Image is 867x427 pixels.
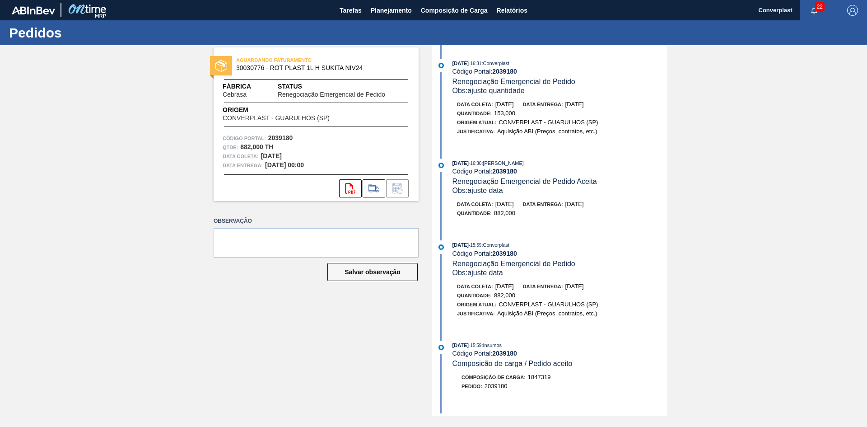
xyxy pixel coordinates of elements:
span: 2039180 [485,383,508,389]
span: Origem Atual: [457,302,496,307]
span: Pedido : [461,384,482,389]
img: atual [438,244,444,250]
div: Código Portal: [452,250,667,257]
span: [DATE] [452,160,469,166]
span: Código Portal: [223,134,266,143]
span: [DATE] [565,101,584,108]
span: : [PERSON_NAME] [481,160,524,166]
strong: 2039180 [492,350,517,357]
img: atual [438,63,444,68]
span: Justificativa: [457,129,495,134]
img: status [215,60,227,72]
div: Código Portal: [452,350,667,357]
strong: [DATE] [261,152,282,160]
span: Qtde : [223,143,238,152]
div: Informar alteração no pedido [386,179,409,197]
span: Data entrega: [523,102,563,107]
span: Origem [223,105,355,115]
span: Composicão de carga / Pedido aceito [452,360,573,367]
span: CONVERPLAST - GUARULHOS (SP) [499,301,598,308]
span: Status [278,82,410,91]
span: AGUARDANDO FATURAMENTO [236,56,363,65]
span: [DATE] [452,343,469,348]
span: Quantidade : [457,211,492,216]
span: - 15:59 [469,243,481,248]
span: 882,000 [494,292,515,299]
span: Aquisição ABI (Preços, contratos, etc.) [497,310,597,317]
span: : Insumos [481,415,502,421]
strong: [DATE] 00:00 [265,161,304,169]
span: Planejamento [371,5,412,16]
img: Logout [847,5,858,16]
span: 22 [815,2,825,12]
span: [DATE] [495,283,514,290]
img: atual [438,163,444,168]
span: Renegociação Emergencial de Pedido Aceita [452,178,597,185]
span: Origem Atual: [457,120,496,125]
span: [DATE] [495,101,514,108]
span: : Insumos [481,343,502,348]
span: 1847319 [528,374,551,380]
span: Data coleta: [223,152,259,161]
span: Cebrasa [223,91,247,98]
span: Data coleta: [457,102,493,107]
span: CONVERPLAST - GUARULHOS (SP) [499,119,598,126]
span: Tarefas [340,5,362,16]
strong: 2039180 [492,168,517,175]
span: - 15:59 [469,343,481,348]
strong: 882,000 TH [240,143,273,150]
button: Notificações [800,4,829,17]
span: 30030776 - ROT PLAST 1L H SUKITA NIV24 [236,65,400,71]
span: - 16:30 [469,161,481,166]
span: [DATE] [495,201,514,207]
span: Data entrega: [223,161,263,170]
span: Data coleta: [457,202,493,207]
span: [DATE] [452,242,469,248]
span: Composição de Carga : [461,375,526,380]
strong: 2039180 [492,250,517,257]
span: Data coleta: [457,284,493,289]
span: Data entrega: [523,202,563,207]
img: atual [438,345,444,350]
div: Código Portal: [452,168,667,175]
span: Data entrega: [523,284,563,289]
label: Observação [214,215,419,228]
span: Renegociação Emergencial de Pedido [278,91,385,98]
span: - 16:31 [469,61,481,66]
span: 153,000 [494,110,515,117]
h1: Pedidos [9,28,169,38]
strong: 2039180 [268,134,293,141]
div: Código Portal: [452,68,667,75]
span: Composição de Carga [421,5,488,16]
span: 882,000 [494,210,515,216]
span: [DATE] [452,61,469,66]
div: Abrir arquivo PDF [339,179,362,197]
img: TNhmsLtSVTkK8tSr43FrP2fwEKptu5GPRR3wAAAABJRU5ErkJggg== [12,6,55,14]
span: : Converplast [481,61,509,66]
button: Salvar observação [327,263,418,281]
span: Justificativa: [457,311,495,316]
span: Fábrica [223,82,275,91]
span: Renegociação Emergencial de Pedido [452,260,575,267]
span: [DATE] [452,415,469,421]
span: Quantidade : [457,293,492,298]
span: Obs: ajuste quantidade [452,87,525,94]
span: Aquisição ABI (Preços, contratos, etc.) [497,128,597,135]
span: Obs: ajuste data [452,187,503,194]
span: CONVERPLAST - GUARULHOS (SP) [223,115,330,122]
span: [DATE] [565,201,584,207]
strong: 2039180 [492,68,517,75]
div: Ir para Composição de Carga [363,179,385,197]
span: - 15:59 [469,416,481,421]
span: Quantidade : [457,111,492,116]
span: [DATE] [565,283,584,290]
span: Relatórios [497,5,527,16]
span: : Converplast [481,242,509,248]
span: Obs: ajuste data [452,269,503,277]
span: Renegociação Emergencial de Pedido [452,78,575,85]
